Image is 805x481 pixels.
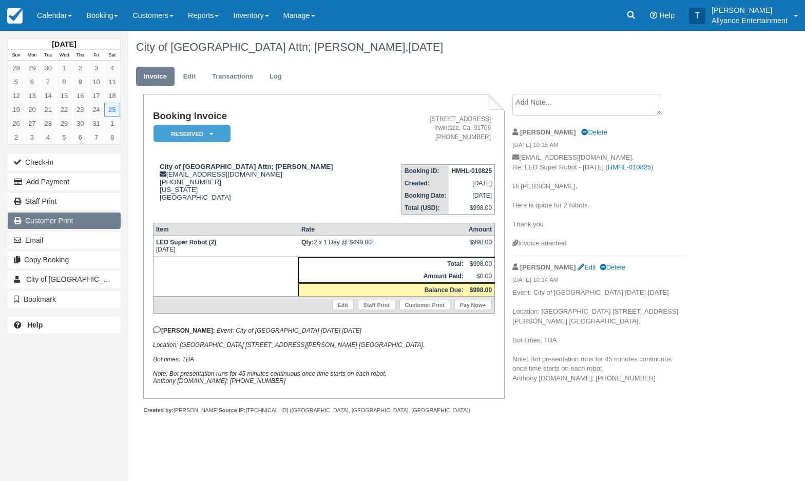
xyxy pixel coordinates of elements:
[332,300,354,310] a: Edit
[8,174,121,190] button: Add Payment
[399,300,450,310] a: Customer Print
[402,164,449,177] th: Booking ID:
[104,75,120,89] a: 11
[104,130,120,144] a: 8
[24,50,40,61] th: Mon
[262,67,290,87] a: Log
[8,61,24,75] a: 28
[88,61,104,75] a: 3
[512,288,685,383] p: Event: City of [GEOGRAPHIC_DATA] [DATE] [DATE] Location; [GEOGRAPHIC_DATA] [STREET_ADDRESS][PERSO...
[689,8,705,24] div: T
[712,5,788,15] p: [PERSON_NAME]
[56,103,72,117] a: 22
[72,117,88,130] a: 30
[56,50,72,61] th: Wed
[88,89,104,103] a: 17
[104,50,120,61] th: Sat
[204,67,261,87] a: Transactions
[469,239,492,254] div: $998.00
[56,89,72,103] a: 15
[24,89,40,103] a: 13
[8,130,24,144] a: 2
[466,223,495,236] th: Amount
[24,61,40,75] a: 29
[470,286,492,294] strong: $998.00
[451,167,492,175] strong: HMHL-010825
[8,291,121,307] button: Bookmark
[8,103,24,117] a: 19
[382,115,491,141] address: [STREET_ADDRESS] Irwindale, Ca. 91706 [PHONE_NUMBER]
[56,117,72,130] a: 29
[153,111,378,122] h1: Booking Invoice
[40,75,56,89] a: 7
[143,407,174,413] strong: Created by:
[153,163,378,201] div: [EMAIL_ADDRESS][DOMAIN_NAME] [PHONE_NUMBER] [US_STATE] [GEOGRAPHIC_DATA]
[659,11,675,20] span: Help
[88,103,104,117] a: 24
[8,89,24,103] a: 12
[466,270,495,283] td: $0.00
[176,67,203,87] a: Edit
[56,130,72,144] a: 5
[8,154,121,170] button: Check-in
[154,125,231,143] em: Reserved
[136,41,724,53] h1: City of [GEOGRAPHIC_DATA] Attn; [PERSON_NAME],
[299,283,466,296] th: Balance Due:
[8,317,121,333] a: Help
[608,163,651,171] a: HMHL-010825
[8,193,121,209] a: Staff Print
[104,61,120,75] a: 4
[299,270,466,283] th: Amount Paid:
[219,407,246,413] strong: Source IP:
[88,117,104,130] a: 31
[512,141,685,152] em: [DATE] 10:15 AM
[72,50,88,61] th: Thu
[52,40,76,48] strong: [DATE]
[56,75,72,89] a: 8
[8,75,24,89] a: 5
[153,327,215,334] strong: [PERSON_NAME]:
[299,236,466,257] td: 2 x 1 Day @ $499.00
[72,61,88,75] a: 2
[40,130,56,144] a: 4
[466,257,495,270] td: $998.00
[301,239,314,246] strong: Qty
[153,124,227,143] a: Reserved
[26,275,201,283] span: City of [GEOGRAPHIC_DATA] Attn; [PERSON_NAME]
[454,300,492,310] a: Pay Now
[8,271,121,287] a: City of [GEOGRAPHIC_DATA] Attn; [PERSON_NAME]
[153,223,298,236] th: Item
[24,75,40,89] a: 6
[581,128,607,136] a: Delete
[358,300,395,310] a: Staff Print
[88,50,104,61] th: Fri
[136,67,175,87] a: Invoice
[408,41,443,53] span: [DATE]
[520,128,576,136] strong: [PERSON_NAME]
[153,236,298,257] td: [DATE]
[402,177,449,189] th: Created:
[650,12,657,19] i: Help
[299,223,466,236] th: Rate
[40,103,56,117] a: 21
[156,239,216,246] strong: LED Super Robot (2)
[512,276,685,287] em: [DATE] 10:14 AM
[88,130,104,144] a: 7
[143,407,504,414] div: [PERSON_NAME] [TECHNICAL_ID] ([GEOGRAPHIC_DATA], [GEOGRAPHIC_DATA], [GEOGRAPHIC_DATA])
[8,117,24,130] a: 26
[8,213,121,229] a: Customer Print
[104,89,120,103] a: 18
[402,189,449,202] th: Booking Date:
[104,103,120,117] a: 25
[299,257,466,270] th: Total:
[512,153,685,239] p: [EMAIL_ADDRESS][DOMAIN_NAME], Re: LED Super Robot - [DATE] ( ) Hi [PERSON_NAME], Here is quote fo...
[8,232,121,248] button: Email
[72,75,88,89] a: 9
[512,239,685,248] div: Invoice attached
[600,263,625,271] a: Delete
[449,189,494,202] td: [DATE]
[8,252,121,268] button: Copy Booking
[7,8,23,24] img: checkfront-main-nav-mini-logo.png
[56,61,72,75] a: 1
[402,202,449,215] th: Total (USD):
